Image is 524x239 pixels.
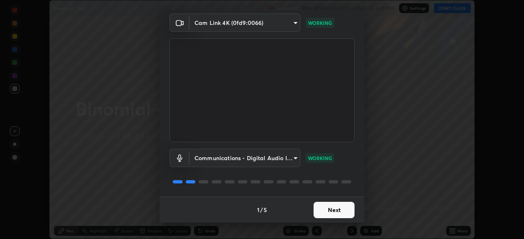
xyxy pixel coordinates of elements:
h4: 5 [264,205,267,214]
button: Next [314,202,355,218]
h4: / [260,205,263,214]
p: WORKING [308,154,332,162]
p: WORKING [308,19,332,27]
div: Cam Link 4K (0fd9:0066) [190,149,300,167]
div: Cam Link 4K (0fd9:0066) [190,13,300,32]
h4: 1 [257,205,260,214]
